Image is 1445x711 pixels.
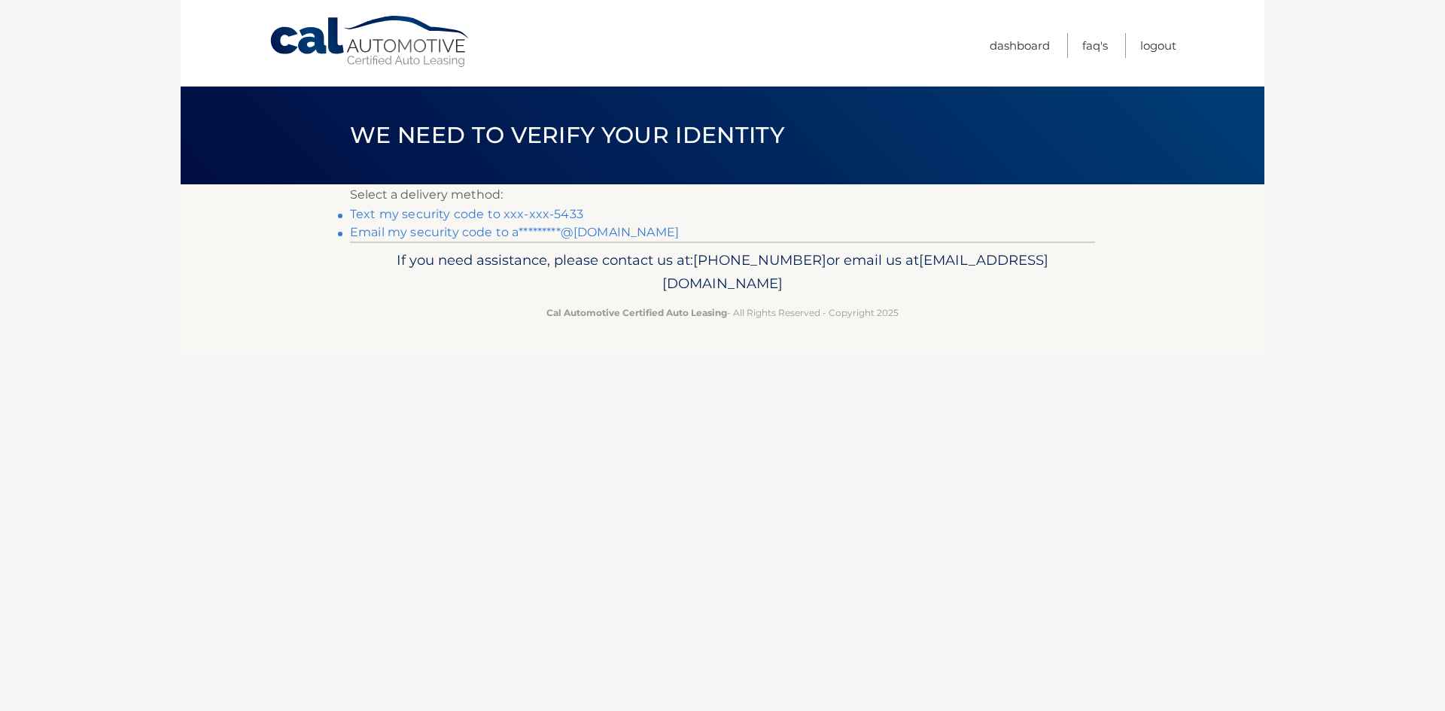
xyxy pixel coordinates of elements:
[269,15,472,68] a: Cal Automotive
[990,33,1050,58] a: Dashboard
[693,251,826,269] span: [PHONE_NUMBER]
[350,121,784,149] span: We need to verify your identity
[350,225,679,239] a: Email my security code to a*********@[DOMAIN_NAME]
[546,307,727,318] strong: Cal Automotive Certified Auto Leasing
[350,207,583,221] a: Text my security code to xxx-xxx-5433
[360,248,1085,296] p: If you need assistance, please contact us at: or email us at
[1082,33,1108,58] a: FAQ's
[350,184,1095,205] p: Select a delivery method:
[1140,33,1176,58] a: Logout
[360,305,1085,321] p: - All Rights Reserved - Copyright 2025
